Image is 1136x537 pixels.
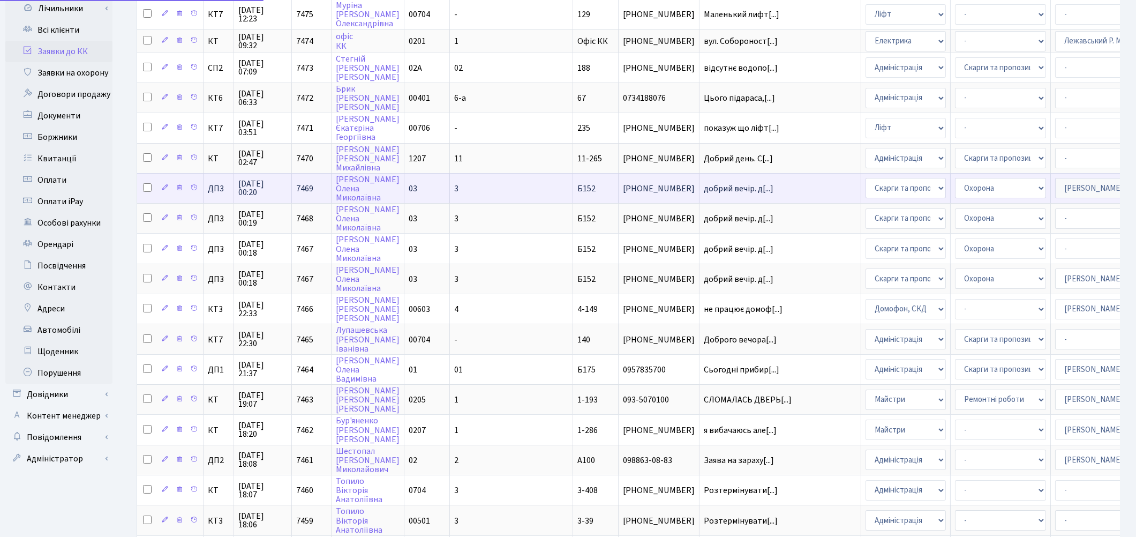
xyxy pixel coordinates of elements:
[296,424,313,436] span: 7462
[577,334,590,346] span: 140
[577,273,596,285] span: Б152
[454,303,458,315] span: 4
[296,454,313,466] span: 7461
[5,341,112,362] a: Щоденник
[577,35,608,47] span: Офіс КК
[577,122,590,134] span: 235
[704,122,779,134] span: показуж що ліфт[...]
[208,154,229,163] span: КТ
[336,506,382,536] a: ТопилоВікторіяАнатоліївна
[409,183,417,195] span: 03
[296,9,313,20] span: 7475
[454,122,457,134] span: -
[577,153,602,165] span: 11-265
[208,335,229,344] span: КТ7
[704,484,778,496] span: Розтермінувати[...]
[336,385,400,415] a: [PERSON_NAME][PERSON_NAME][PERSON_NAME]
[454,454,458,466] span: 2
[5,255,112,277] a: Посвідчення
[296,92,313,104] span: 7472
[5,19,112,41] a: Всі клієнти
[577,243,596,255] span: Б152
[704,424,777,436] span: я вибачаюсь але[...]
[208,275,229,284] span: ДП3
[454,364,463,376] span: 01
[409,424,426,436] span: 0207
[409,92,430,104] span: 00401
[577,515,593,527] span: 3-39
[409,394,426,406] span: 0205
[238,33,287,50] span: [DATE] 09:32
[454,334,457,346] span: -
[208,366,229,374] span: ДП1
[5,126,112,148] a: Боржники
[409,9,430,20] span: 00704
[577,62,590,74] span: 188
[5,448,112,469] a: Адміністратор
[296,303,313,315] span: 7466
[704,364,779,376] span: Сьогодні прибир[...]
[409,303,430,315] span: 00603
[208,486,229,495] span: КТ
[409,243,417,255] span: 03
[454,92,466,104] span: 6-а
[296,515,313,527] span: 7459
[623,10,695,19] span: [PHONE_NUMBER]
[454,153,463,165] span: 11
[704,273,773,285] span: добрий вечір. д[...]
[208,64,229,72] span: СП2
[296,273,313,285] span: 7467
[336,415,400,445] a: Бур'яненко[PERSON_NAME][PERSON_NAME]
[623,37,695,46] span: [PHONE_NUMBER]
[704,183,773,195] span: добрий вечір. д[...]
[454,515,458,527] span: 3
[577,92,586,104] span: 67
[238,150,287,167] span: [DATE] 02:47
[704,62,778,74] span: відсутнє водопо[...]
[5,191,112,212] a: Оплати iPay
[208,214,229,223] span: ДП3
[336,174,400,204] a: [PERSON_NAME]ОленаМиколаївна
[5,298,112,319] a: Адреси
[577,484,598,496] span: 3-408
[623,64,695,72] span: [PHONE_NUMBER]
[208,456,229,465] span: ДП2
[409,364,417,376] span: 01
[5,62,112,84] a: Заявки на охорону
[454,394,458,406] span: 1
[623,335,695,344] span: [PHONE_NUMBER]
[409,62,422,74] span: 02А
[623,517,695,525] span: [PHONE_NUMBER]
[5,84,112,105] a: Договори продажу
[623,486,695,495] span: [PHONE_NUMBER]
[623,456,695,465] span: 098863-08-83
[296,364,313,376] span: 7464
[238,120,287,137] span: [DATE] 03:51
[623,94,695,102] span: 0734188076
[623,245,695,253] span: [PHONE_NUMBER]
[208,396,229,404] span: КТ
[238,301,287,318] span: [DATE] 22:33
[336,264,400,294] a: [PERSON_NAME]ОленаМиколаївна
[296,394,313,406] span: 7463
[5,427,112,448] a: Повідомлення
[454,484,458,496] span: 3
[704,243,773,255] span: добрий вечір. д[...]
[336,294,400,324] a: [PERSON_NAME][PERSON_NAME][PERSON_NAME]
[296,183,313,195] span: 7469
[454,213,458,225] span: 3
[296,62,313,74] span: 7473
[238,210,287,227] span: [DATE] 00:19
[409,515,430,527] span: 00501
[704,9,779,20] span: Маленький лифт[...]
[577,9,590,20] span: 129
[577,394,598,406] span: 1-193
[409,484,426,496] span: 0704
[623,214,695,223] span: [PHONE_NUMBER]
[336,83,400,113] a: Брик[PERSON_NAME][PERSON_NAME]
[208,305,229,314] span: КТ3
[336,234,400,264] a: [PERSON_NAME]ОленаМиколаївна
[5,319,112,341] a: Автомобілі
[623,275,695,284] span: [PHONE_NUMBER]
[208,517,229,525] span: КТ3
